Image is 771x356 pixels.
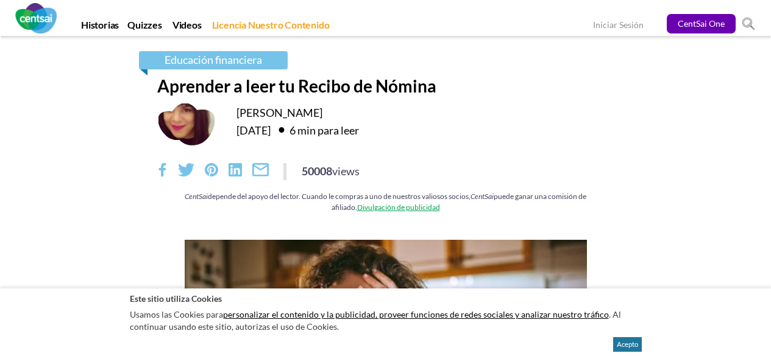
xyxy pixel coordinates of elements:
[130,305,642,335] p: Usamos las Cookies para . Al continuar usando este sitio, autorizas el uso de Cookies.
[168,19,206,36] a: Videos
[130,293,642,304] h2: Este sitio utiliza Cookies
[157,191,614,212] div: depende del apoyo del lector. Cuando le compras a uno de nuestros valiosos socios, puede ganar un...
[77,19,123,36] a: Historias
[139,51,288,69] a: Educación financiera
[208,19,334,36] a: Licencia Nuestro Contenido
[236,124,271,137] time: [DATE]
[471,192,494,201] em: CentSai
[332,164,360,178] span: views
[15,3,57,33] img: CentSai
[667,14,736,33] a: CentSai One
[272,120,359,139] div: 6 min para leer
[613,337,642,352] button: Acepto
[157,75,614,96] h1: Aprender a leer tu Recibo de Nómina
[357,203,440,212] a: Divulgación de publicidad
[123,19,166,36] a: Quizzes
[302,163,360,179] div: 50008
[185,192,208,201] em: CentSai
[236,106,322,119] a: [PERSON_NAME]
[593,19,644,32] a: Iniciar Sesión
